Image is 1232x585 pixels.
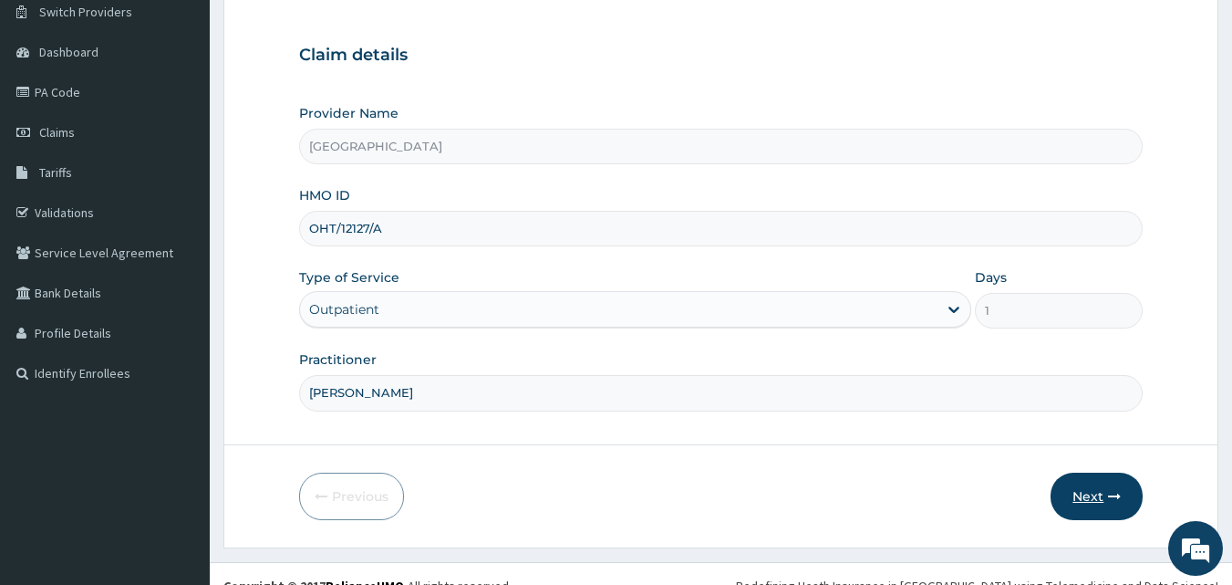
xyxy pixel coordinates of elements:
[39,4,132,20] span: Switch Providers
[299,46,1144,66] h3: Claim details
[39,124,75,141] span: Claims
[39,164,72,181] span: Tariffs
[299,211,1144,246] input: Enter HMO ID
[299,375,1144,411] input: Enter Name
[299,268,399,287] label: Type of Service
[39,44,98,60] span: Dashboard
[309,300,379,319] div: Outpatient
[299,186,350,204] label: HMO ID
[299,350,377,369] label: Practitioner
[299,473,404,520] button: Previous
[975,268,1007,287] label: Days
[1051,473,1143,520] button: Next
[299,104,399,122] label: Provider Name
